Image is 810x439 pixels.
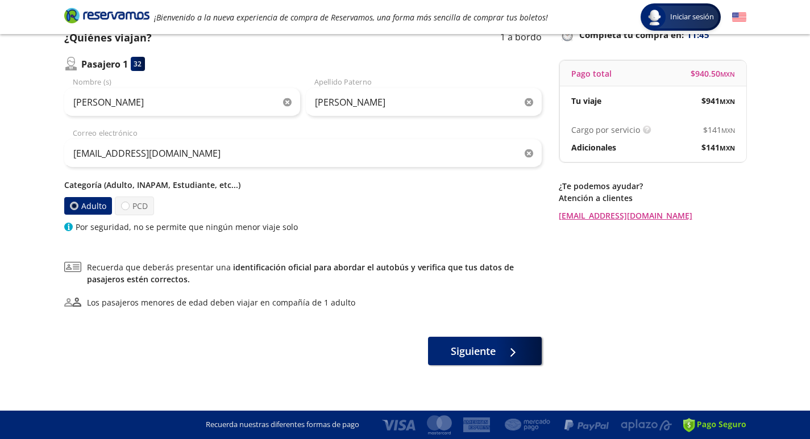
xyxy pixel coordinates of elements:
small: MXN [721,126,735,135]
a: Brand Logo [64,7,149,27]
p: Atención a clientes [559,192,746,204]
i: Brand Logo [64,7,149,24]
button: English [732,10,746,24]
p: 1 a bordo [500,30,542,45]
p: Categoría (Adulto, INAPAM, Estudiante, etc...) [64,179,542,191]
p: ¿Te podemos ayudar? [559,180,746,192]
p: Cargo por servicio [571,124,640,136]
input: Apellido Paterno [306,88,542,116]
small: MXN [720,70,735,78]
button: Siguiente [428,337,542,365]
span: $ 941 [701,95,735,107]
span: Siguiente [451,344,496,359]
span: $ 940.50 [691,68,735,80]
p: Por seguridad, no se permite que ningún menor viaje solo [76,221,298,233]
label: PCD [115,196,154,215]
small: MXN [720,144,735,152]
p: ¿Quiénes viajan? [64,30,152,45]
a: identificación oficial para abordar el autobús y verifica que tus datos de pasajeros estén correc... [87,262,514,285]
em: ¡Bienvenido a la nueva experiencia de compra de Reservamos, una forma más sencilla de comprar tus... [154,12,548,23]
input: Nombre (s) [64,88,300,116]
div: Los pasajeros menores de edad deben viajar en compañía de 1 adulto [87,296,355,308]
span: $ 141 [703,124,735,136]
p: Adicionales [571,141,616,153]
span: $ 141 [701,141,735,153]
input: Correo electrónico [64,139,542,168]
p: Pasajero 1 [81,57,128,71]
span: Recuerda que deberás presentar una [87,261,542,285]
p: Recuerda nuestras diferentes formas de pago [206,419,359,430]
p: Tu viaje [571,95,601,107]
p: Pago total [571,68,612,80]
p: Completa tu compra en : [559,27,746,43]
a: [EMAIL_ADDRESS][DOMAIN_NAME] [559,210,746,221]
span: Iniciar sesión [666,11,718,23]
div: 32 [131,57,145,71]
span: 11:45 [687,28,709,41]
label: Adulto [63,197,112,215]
small: MXN [720,97,735,106]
